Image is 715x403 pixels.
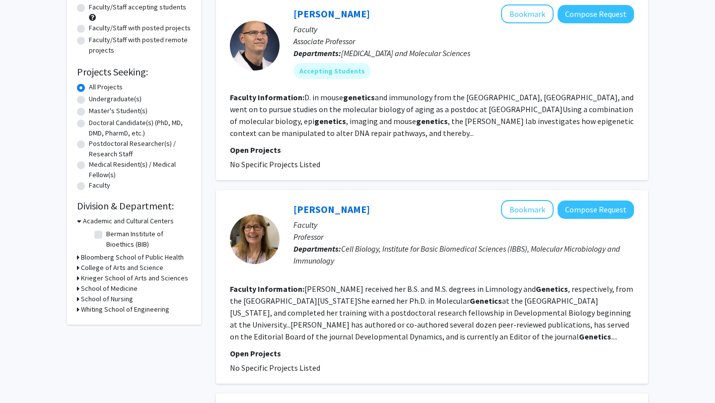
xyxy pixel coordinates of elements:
[293,23,634,35] p: Faculty
[558,201,634,219] button: Compose Request to Debbie Andrew
[81,263,163,273] h3: College of Arts and Science
[293,63,371,79] mat-chip: Accepting Students
[89,23,191,33] label: Faculty/Staff with posted projects
[89,180,110,191] label: Faculty
[501,200,554,219] button: Add Debbie Andrew to Bookmarks
[230,347,634,359] p: Open Projects
[293,35,634,47] p: Associate Professor
[81,283,138,294] h3: School of Medicine
[230,159,320,169] span: No Specific Projects Listed
[81,304,169,315] h3: Whiting School of Engineering
[230,92,634,138] fg-read-more: D. in mouse and immunology from the [GEOGRAPHIC_DATA], [GEOGRAPHIC_DATA], and went on to pursue s...
[293,219,634,231] p: Faculty
[230,363,320,373] span: No Specific Projects Listed
[7,358,42,396] iframe: Chat
[293,48,341,58] b: Departments:
[89,82,123,92] label: All Projects
[558,5,634,23] button: Compose Request to Philipp Oberdoerffer
[230,92,304,102] b: Faculty Information:
[89,94,142,104] label: Undergraduate(s)
[230,144,634,156] p: Open Projects
[89,2,186,12] label: Faculty/Staff accepting students
[106,229,189,250] label: Berman Institute of Bioethics (BIB)
[89,159,191,180] label: Medical Resident(s) / Medical Fellow(s)
[341,48,470,58] span: [MEDICAL_DATA] and Molecular Sciences
[293,203,370,215] a: [PERSON_NAME]
[81,273,188,283] h3: Krieger School of Arts and Sciences
[89,138,191,159] label: Postdoctoral Researcher(s) / Research Staff
[536,284,568,294] b: Genetics
[77,66,191,78] h2: Projects Seeking:
[293,231,634,243] p: Professor
[89,118,191,138] label: Doctoral Candidate(s) (PhD, MD, DMD, PharmD, etc.)
[89,106,147,116] label: Master's Student(s)
[293,244,620,266] span: Cell Biology, Institute for Basic Biomedical Sciences (IBBS), Molecular Microbiology and Immunology
[416,116,448,126] b: genetics
[314,116,346,126] b: genetics
[343,92,375,102] b: genetics
[501,4,554,23] button: Add Philipp Oberdoerffer to Bookmarks
[77,200,191,212] h2: Division & Department:
[89,35,191,56] label: Faculty/Staff with posted remote projects
[230,284,633,341] fg-read-more: [PERSON_NAME] received her B.S. and M.S. degrees in Limnology and , respectively, from the [GEOGR...
[579,332,611,341] b: Genetics
[293,7,370,20] a: [PERSON_NAME]
[293,244,341,254] b: Departments:
[230,284,304,294] b: Faculty Information:
[81,294,133,304] h3: School of Nursing
[83,216,174,226] h3: Academic and Cultural Centers
[81,252,184,263] h3: Bloomberg School of Public Health
[470,296,502,306] b: Genetics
